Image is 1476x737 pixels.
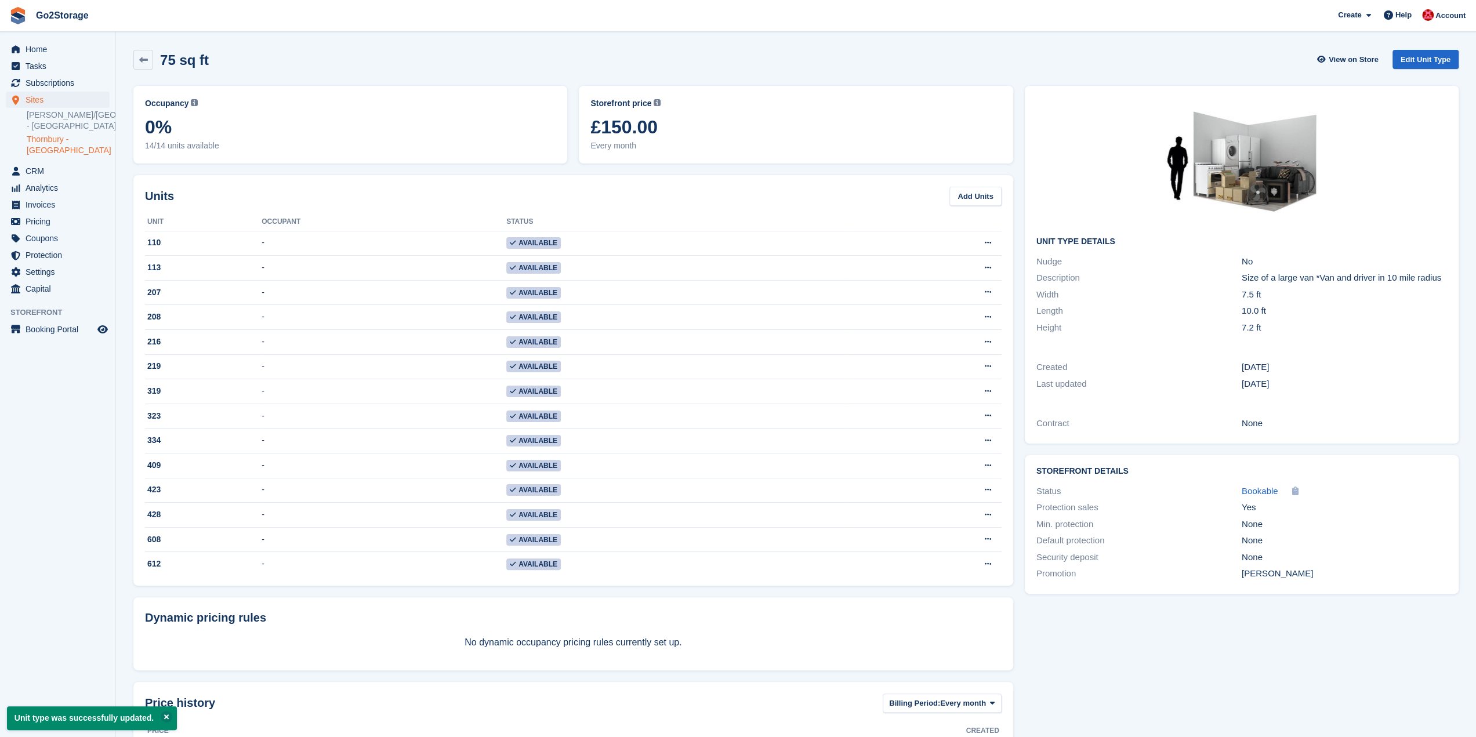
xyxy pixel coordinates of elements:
[26,41,95,57] span: Home
[26,197,95,213] span: Invoices
[883,694,1002,713] button: Billing Period: Every month
[1315,50,1383,69] a: View on Store
[262,305,506,330] td: -
[6,264,110,280] a: menu
[26,213,95,230] span: Pricing
[1036,237,1447,246] h2: Unit Type details
[1338,9,1361,21] span: Create
[6,281,110,297] a: menu
[1242,417,1447,430] div: None
[145,140,556,152] span: 14/14 units available
[145,459,262,471] div: 409
[145,262,262,274] div: 113
[145,434,262,446] div: 334
[145,636,1002,649] p: No dynamic occupancy pricing rules currently set up.
[949,187,1001,206] a: Add Units
[26,75,95,91] span: Subscriptions
[506,460,561,471] span: Available
[506,411,561,422] span: Available
[262,379,506,404] td: -
[506,484,561,496] span: Available
[26,230,95,246] span: Coupons
[262,213,506,231] th: Occupant
[262,330,506,355] td: -
[145,311,262,323] div: 208
[26,163,95,179] span: CRM
[1242,551,1447,564] div: None
[1036,501,1242,514] div: Protection sales
[262,256,506,281] td: -
[506,336,561,348] span: Available
[1395,9,1412,21] span: Help
[1242,534,1447,547] div: None
[7,706,177,730] p: Unit type was successfully updated.
[10,307,115,318] span: Storefront
[145,286,262,299] div: 207
[506,213,848,231] th: Status
[1036,321,1242,335] div: Height
[145,97,188,110] span: Occupancy
[1242,501,1447,514] div: Yes
[145,694,215,711] span: Price history
[1036,567,1242,580] div: Promotion
[26,264,95,280] span: Settings
[1329,54,1379,66] span: View on Store
[6,180,110,196] a: menu
[6,41,110,57] a: menu
[1036,377,1242,391] div: Last updated
[145,213,262,231] th: Unit
[26,58,95,74] span: Tasks
[506,287,561,299] span: Available
[1242,567,1447,580] div: [PERSON_NAME]
[6,213,110,230] a: menu
[6,58,110,74] a: menu
[1155,97,1329,228] img: 75-sqft-unit.jpg
[1435,10,1466,21] span: Account
[940,698,986,709] span: Every month
[31,6,93,25] a: Go2Storage
[590,117,1001,137] span: £150.00
[145,484,262,496] div: 423
[262,478,506,503] td: -
[889,698,940,709] span: Billing Period:
[145,533,262,546] div: 608
[1242,321,1447,335] div: 7.2 ft
[262,354,506,379] td: -
[1242,486,1278,496] span: Bookable
[262,527,506,552] td: -
[1036,485,1242,498] div: Status
[26,321,95,337] span: Booking Portal
[26,281,95,297] span: Capital
[27,110,110,132] a: [PERSON_NAME]/[GEOGRAPHIC_DATA] - [GEOGRAPHIC_DATA]
[262,503,506,528] td: -
[1422,9,1434,21] img: James Pearson
[506,435,561,446] span: Available
[1242,288,1447,302] div: 7.5 ft
[966,725,999,736] span: Created
[6,230,110,246] a: menu
[1036,518,1242,531] div: Min. protection
[262,453,506,478] td: -
[262,231,506,256] td: -
[145,558,262,570] div: 612
[27,134,110,156] a: Thornbury - [GEOGRAPHIC_DATA]
[145,410,262,422] div: 323
[26,180,95,196] span: Analytics
[1036,288,1242,302] div: Width
[590,140,1001,152] span: Every month
[6,75,110,91] a: menu
[1242,361,1447,374] div: [DATE]
[506,262,561,274] span: Available
[590,97,651,110] span: Storefront price
[1242,518,1447,531] div: None
[1242,485,1278,498] a: Bookable
[1036,255,1242,268] div: Nudge
[1036,271,1242,285] div: Description
[145,187,174,205] h2: Units
[1036,361,1242,374] div: Created
[654,99,661,106] img: icon-info-grey-7440780725fd019a000dd9b08b2336e03edf1995a4989e88bcd33f0948082b44.svg
[9,7,27,24] img: stora-icon-8386f47178a22dfd0bd8f6a31ec36ba5ce8667c1dd55bd0f319d3a0aa187defe.svg
[96,322,110,336] a: Preview store
[1242,271,1447,285] div: Size of a large van *Van and driver in 10 mile radius
[145,336,262,348] div: 216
